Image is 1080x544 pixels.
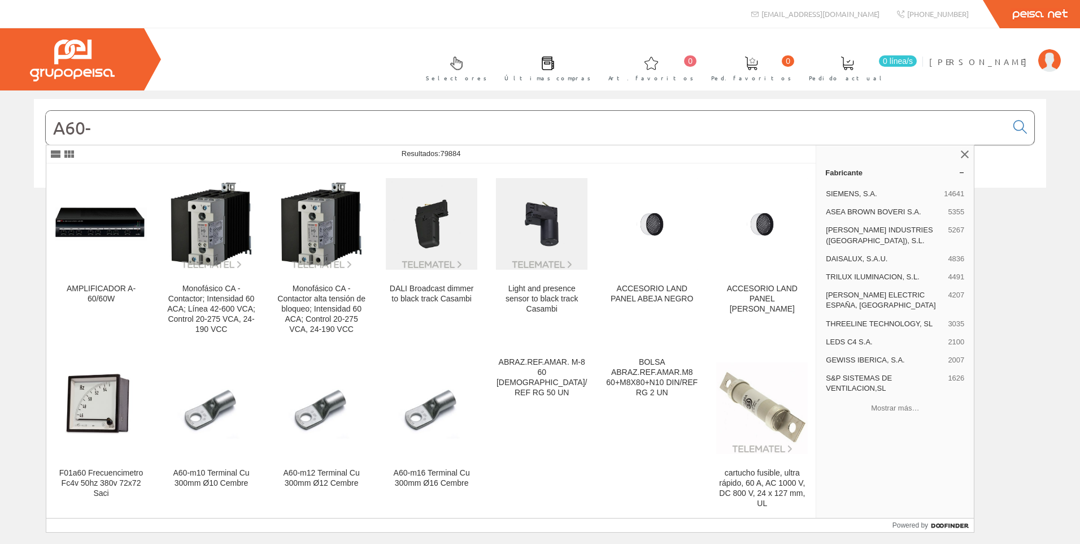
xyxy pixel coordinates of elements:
div: AMPLIFICADOR A-60/60W [55,284,147,304]
div: A60-m12 Terminal Cu 300mm Ø12 Cembre [276,468,367,489]
span: TRILUX ILUMINACION, S.L. [826,272,943,282]
a: ACCESORIO LAND PANEL ABEJA NEGRO ACCESORIO LAND PANEL ABEJA NEGRO [597,164,707,348]
button: Mostrar más… [821,399,969,417]
span: 2100 [948,337,964,347]
div: A60-m16 Terminal Cu 300mm Ø16 Cembre [386,468,477,489]
div: ACCESORIO LAND PANEL ABEJA NEGRO [606,284,698,304]
img: Grupo Peisa [30,40,115,81]
span: [PHONE_NUMBER] [907,9,969,19]
img: AMPLIFICADOR A-60/60W [55,208,147,240]
span: 0 [684,55,696,67]
a: Monofásico CA - Contactor; Intensidad 60 ACA; Línea 42-600 VCA; Control 20-275 VCA, 24-190 VCC Mo... [156,164,266,348]
div: A60-m10 Terminal Cu 300mm Ø10 Cembre [166,468,257,489]
span: Pedido actual [809,72,886,84]
div: Light and presence sensor to black track Casambi [496,284,587,314]
span: SIEMENS, S.A. [826,189,939,199]
span: Resultados: [402,149,461,158]
img: ACCESORIO LAND PANEL ABEJA NEGRO [606,178,698,270]
a: Powered by [892,519,974,532]
span: Selectores [426,72,487,84]
span: 4207 [948,290,964,310]
div: BOLSA ABRAZ.REF.AMAR.M8 60+M8X80+N10 DIN/REF RG 2 UN [606,357,698,398]
span: LEDS C4 S.A. [826,337,943,347]
span: GEWISS IBERICA, S.A. [826,355,943,365]
input: Buscar... [46,111,1007,145]
span: 4836 [948,254,964,264]
span: S&P SISTEMAS DE VENTILACION,SL [826,373,943,394]
span: ASEA BROWN BOVERI S.A. [826,207,943,217]
a: Selectores [415,47,493,88]
div: F01a60 Frecuencimetro Fc4v 50hz 380v 72x72 Saci [55,468,147,499]
a: cartucho fusible, ultra rápido, 60 A, AC 1000 V, DC 800 V, 24 x 127 mm, UL cartucho fusible, ultr... [707,348,817,522]
span: Art. favoritos [608,72,694,84]
span: [PERSON_NAME] INDUSTRIES ([GEOGRAPHIC_DATA]), S.L. [826,225,943,245]
div: © Grupo Peisa [34,202,1046,211]
span: 14641 [944,189,964,199]
a: [PERSON_NAME] [929,47,1061,58]
div: ABRAZ.REF.AMAR. M-8 60 [DEMOGRAPHIC_DATA]/REF RG 50 UN [496,357,587,398]
a: AMPLIFICADOR A-60/60W AMPLIFICADOR A-60/60W [46,164,156,348]
span: 5267 [948,225,964,245]
span: Últimas compras [504,72,591,84]
img: Light and presence sensor to black track Casambi [496,178,587,270]
a: DALI Broadcast dimmer to black track Casambi DALI Broadcast dimmer to black track Casambi [377,164,486,348]
a: A60-m10 Terminal Cu 300mm Ø10 Cembre A60-m10 Terminal Cu 300mm Ø10 Cembre [156,348,266,522]
img: A60-m10 Terminal Cu 300mm Ø10 Cembre [166,374,257,443]
span: 0 [782,55,794,67]
a: Últimas compras [493,47,596,88]
span: 79884 [440,149,460,158]
span: 1626 [948,373,964,394]
span: Ped. favoritos [711,72,791,84]
span: 3035 [948,319,964,329]
span: 2007 [948,355,964,365]
div: ACCESORIO LAND PANEL [PERSON_NAME] [716,284,808,314]
span: 4491 [948,272,964,282]
img: F01a60 Frecuencimetro Fc4v 50hz 380v 72x72 Saci [55,365,147,452]
span: [PERSON_NAME] [929,56,1033,67]
img: DALI Broadcast dimmer to black track Casambi [386,178,477,270]
a: A60-m12 Terminal Cu 300mm Ø12 Cembre A60-m12 Terminal Cu 300mm Ø12 Cembre [267,348,376,522]
a: Monofásico CA - Contactor alta tensión de bloqueo; Intensidad 60 ACA; Control 20-275 VCA, 24-190 ... [267,164,376,348]
a: ABRAZ.REF.AMAR. M-8 60 [DEMOGRAPHIC_DATA]/REF RG 50 UN [487,348,596,522]
a: F01a60 Frecuencimetro Fc4v 50hz 380v 72x72 Saci F01a60 Frecuencimetro Fc4v 50hz 380v 72x72 Saci [46,348,156,522]
div: Monofásico CA - Contactor alta tensión de bloqueo; Intensidad 60 ACA; Control 20-275 VCA, 24-190 VCC [276,284,367,335]
a: Fabricante [816,163,974,182]
img: A60-m16 Terminal Cu 300mm Ø16 Cembre [386,374,477,443]
span: [PERSON_NAME] ELECTRIC ESPAÑA, [GEOGRAPHIC_DATA] [826,290,943,310]
img: ACCESORIO LAND PANEL ABEJA BLANCO [716,178,808,270]
span: THREELINE TECHNOLOGY, SL [826,319,943,329]
span: 0 línea/s [879,55,917,67]
a: ACCESORIO LAND PANEL ABEJA BLANCO ACCESORIO LAND PANEL [PERSON_NAME] [707,164,817,348]
div: DALI Broadcast dimmer to black track Casambi [386,284,477,304]
span: DAISALUX, S.A.U. [826,254,943,264]
img: A60-m12 Terminal Cu 300mm Ø12 Cembre [276,374,367,443]
div: Monofásico CA - Contactor; Intensidad 60 ACA; Línea 42-600 VCA; Control 20-275 VCA, 24-190 VCC [166,284,257,335]
img: Monofásico CA - Contactor; Intensidad 60 ACA; Línea 42-600 VCA; Control 20-275 VCA, 24-190 VCC [166,178,257,270]
img: cartucho fusible, ultra rápido, 60 A, AC 1000 V, DC 800 V, 24 x 127 mm, UL [716,362,808,454]
a: A60-m16 Terminal Cu 300mm Ø16 Cembre A60-m16 Terminal Cu 300mm Ø16 Cembre [377,348,486,522]
a: Light and presence sensor to black track Casambi Light and presence sensor to black track Casambi [487,164,596,348]
span: [EMAIL_ADDRESS][DOMAIN_NAME] [761,9,879,19]
a: BOLSA ABRAZ.REF.AMAR.M8 60+M8X80+N10 DIN/REF RG 2 UN [597,348,707,522]
span: Powered by [892,520,928,530]
div: cartucho fusible, ultra rápido, 60 A, AC 1000 V, DC 800 V, 24 x 127 mm, UL [716,468,808,509]
span: 5355 [948,207,964,217]
img: Monofásico CA - Contactor alta tensión de bloqueo; Intensidad 60 ACA; Control 20-275 VCA, 24-190 VCC [276,178,367,270]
